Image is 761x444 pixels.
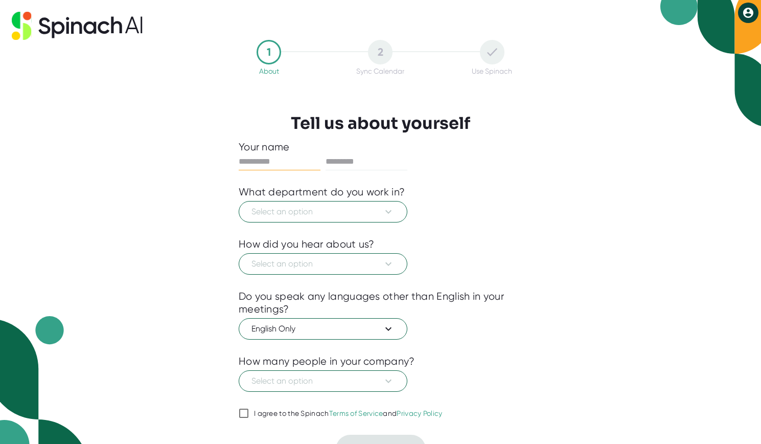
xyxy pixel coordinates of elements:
button: Select an option [239,201,407,223]
div: How did you hear about us? [239,238,375,251]
div: 2 [368,40,393,64]
span: Select an option [251,206,395,218]
button: English Only [239,318,407,340]
div: Sync Calendar [356,67,404,75]
a: Terms of Service [329,409,383,417]
span: Select an option [251,258,395,270]
a: Privacy Policy [397,409,442,417]
div: Your name [239,141,522,153]
div: About [259,67,279,75]
button: Select an option [239,253,407,275]
div: What department do you work in? [239,186,405,198]
div: Do you speak any languages other than English in your meetings? [239,290,522,316]
div: 1 [257,40,281,64]
span: Select an option [251,375,395,387]
div: I agree to the Spinach and [254,409,443,418]
div: Use Spinach [472,67,512,75]
div: How many people in your company? [239,355,415,368]
h3: Tell us about yourself [291,114,470,133]
button: Select an option [239,370,407,392]
span: English Only [251,323,395,335]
